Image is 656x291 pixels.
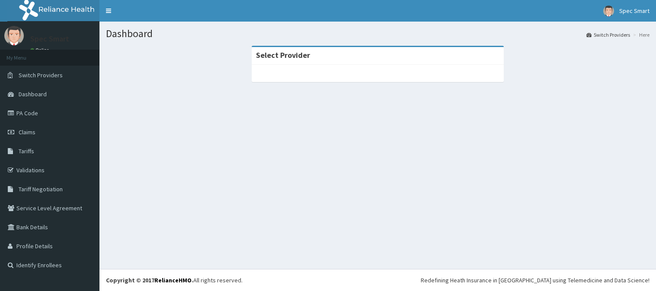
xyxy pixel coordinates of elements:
[631,31,650,38] li: Here
[603,6,614,16] img: User Image
[30,47,51,53] a: Online
[19,128,35,136] span: Claims
[154,276,192,284] a: RelianceHMO
[619,7,650,15] span: Spec Smart
[586,31,630,38] a: Switch Providers
[106,28,650,39] h1: Dashboard
[19,90,47,98] span: Dashboard
[4,26,24,45] img: User Image
[30,35,69,43] p: Spec Smart
[19,147,34,155] span: Tariffs
[106,276,193,284] strong: Copyright © 2017 .
[19,185,63,193] span: Tariff Negotiation
[99,269,656,291] footer: All rights reserved.
[19,71,63,79] span: Switch Providers
[256,50,310,60] strong: Select Provider
[421,276,650,285] div: Redefining Heath Insurance in [GEOGRAPHIC_DATA] using Telemedicine and Data Science!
